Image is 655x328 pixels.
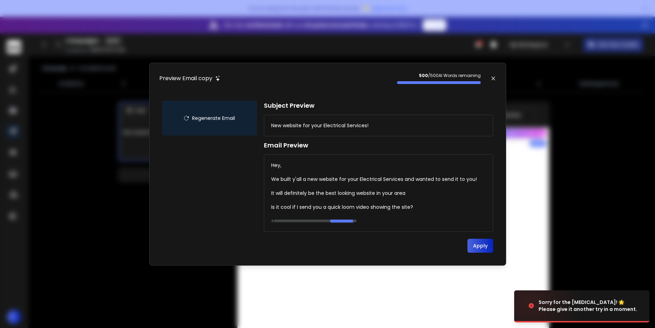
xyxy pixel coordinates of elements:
[264,101,493,110] h1: Subject Preview
[192,115,235,122] p: Regenerate Email
[264,140,493,150] h1: Email Preview
[271,190,477,197] div: It will definitely be the best looking website in your area
[514,287,584,325] img: image
[271,204,477,211] div: Is it cool if I send you a quick loom video showing the site?
[397,73,481,78] p: / 500 AI Words remaining
[419,73,428,78] strong: 500
[467,239,493,253] button: Apply
[159,74,212,83] h1: Preview Email copy
[271,122,368,129] div: New website for your Electrical Services!
[271,176,477,183] div: We built y'all a new website for your Electrical Services and wanted to send it to you!
[271,162,477,169] div: Hey,
[539,299,641,313] div: Sorry for the [MEDICAL_DATA]! 🌟 Please give it another try in a moment.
